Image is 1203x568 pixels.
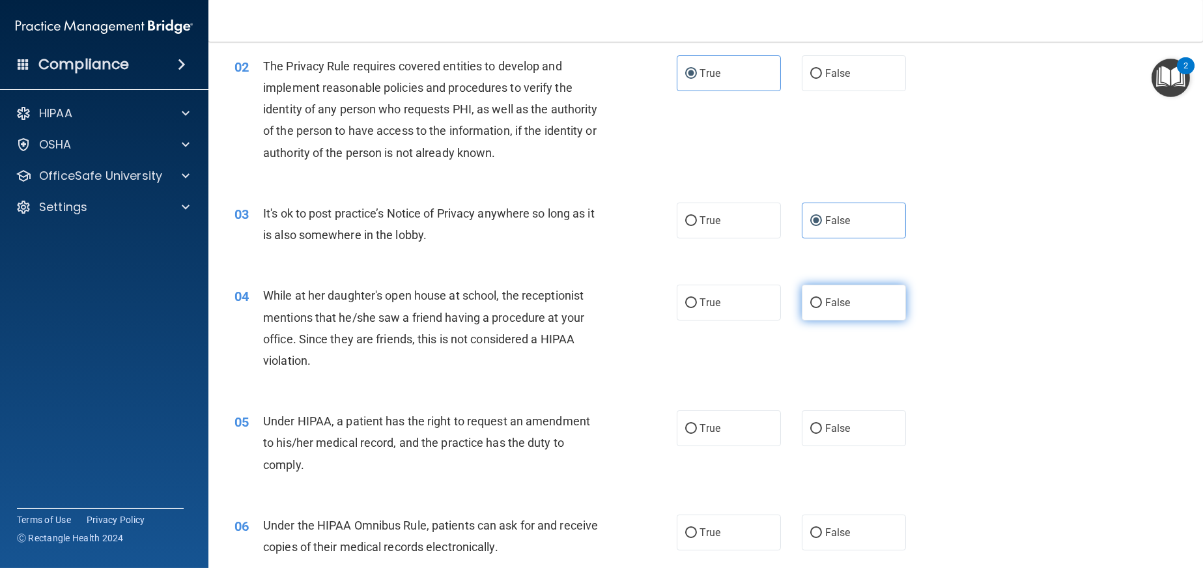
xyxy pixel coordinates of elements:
[263,414,590,471] span: Under HIPAA, a patient has the right to request an amendment to his/her medical record, and the p...
[39,199,87,215] p: Settings
[234,206,249,222] span: 03
[685,69,697,79] input: True
[234,289,249,304] span: 04
[1152,59,1190,97] button: Open Resource Center, 2 new notifications
[263,206,595,242] span: It's ok to post practice’s Notice of Privacy anywhere so long as it is also somewhere in the lobby.
[16,14,193,40] img: PMB logo
[17,513,71,526] a: Terms of Use
[685,298,697,308] input: True
[234,59,249,75] span: 02
[825,67,851,79] span: False
[685,528,697,538] input: True
[700,214,720,227] span: True
[17,532,124,545] span: Ⓒ Rectangle Health 2024
[825,214,851,227] span: False
[16,199,190,215] a: Settings
[39,168,162,184] p: OfficeSafe University
[39,137,72,152] p: OSHA
[1183,66,1188,83] div: 2
[685,424,697,434] input: True
[16,168,190,184] a: OfficeSafe University
[38,55,129,74] h4: Compliance
[810,216,822,226] input: False
[16,106,190,121] a: HIPAA
[810,424,822,434] input: False
[825,422,851,434] span: False
[263,289,584,367] span: While at her daughter's open house at school, the receptionist mentions that he/she saw a friend ...
[700,67,720,79] span: True
[234,414,249,430] span: 05
[825,296,851,309] span: False
[700,296,720,309] span: True
[16,137,190,152] a: OSHA
[810,69,822,79] input: False
[810,298,822,308] input: False
[263,59,598,160] span: The Privacy Rule requires covered entities to develop and implement reasonable policies and proce...
[87,513,145,526] a: Privacy Policy
[700,422,720,434] span: True
[263,518,598,554] span: Under the HIPAA Omnibus Rule, patients can ask for and receive copies of their medical records el...
[825,526,851,539] span: False
[810,528,822,538] input: False
[39,106,72,121] p: HIPAA
[685,216,697,226] input: True
[700,526,720,539] span: True
[234,518,249,534] span: 06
